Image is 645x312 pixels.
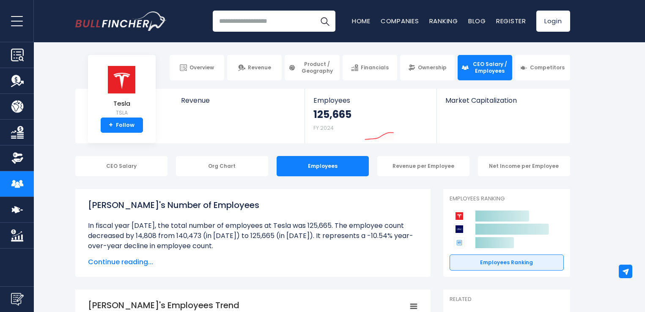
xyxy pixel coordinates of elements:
span: Product / Geography [298,61,335,74]
div: Employees [277,156,369,176]
a: Product / Geography [285,55,339,80]
a: Employees 125,665 FY 2024 [305,89,436,143]
img: Ford Motor Company competitors logo [454,224,465,235]
a: +Follow [101,118,143,133]
span: Competitors [530,64,565,71]
a: Revenue [173,89,305,119]
h1: [PERSON_NAME]'s Number of Employees [88,199,418,211]
a: Tesla TSLA [107,65,137,118]
div: CEO Salary [75,156,167,176]
a: Login [536,11,570,32]
span: Tesla [107,100,137,107]
img: Ownership [11,152,24,164]
li: In fiscal year [DATE], the total number of employees at Tesla was 125,665. The employee count dec... [88,221,418,251]
a: Competitors [515,55,570,80]
a: Go to homepage [75,11,166,31]
img: Bullfincher logo [75,11,167,31]
span: CEO Salary / Employees [471,61,508,74]
tspan: [PERSON_NAME]'s Employees Trend [88,299,239,311]
a: Revenue [227,55,282,80]
a: Overview [170,55,224,80]
a: Ranking [429,16,458,25]
div: Net Income per Employee [478,156,570,176]
img: General Motors Company competitors logo [454,237,465,248]
span: Market Capitalization [445,96,560,104]
strong: + [109,121,113,129]
a: CEO Salary / Employees [458,55,512,80]
small: FY 2024 [313,124,334,131]
span: Ownership [418,64,447,71]
img: Tesla competitors logo [454,211,465,222]
a: Blog [468,16,486,25]
div: Revenue per Employee [377,156,469,176]
a: Market Capitalization [437,89,569,119]
span: Employees [313,96,428,104]
span: Revenue [248,64,271,71]
a: Companies [381,16,419,25]
div: Org Chart [176,156,268,176]
a: Home [352,16,371,25]
a: Employees Ranking [450,255,564,271]
strong: 125,665 [313,108,351,121]
a: Register [496,16,526,25]
span: Revenue [181,96,296,104]
button: Search [314,11,335,32]
a: Financials [343,55,397,80]
span: Overview [189,64,214,71]
small: TSLA [107,109,137,117]
p: Related [450,296,564,303]
a: Ownership [400,55,455,80]
p: Employees Ranking [450,195,564,203]
span: Continue reading... [88,257,418,267]
span: Financials [361,64,389,71]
